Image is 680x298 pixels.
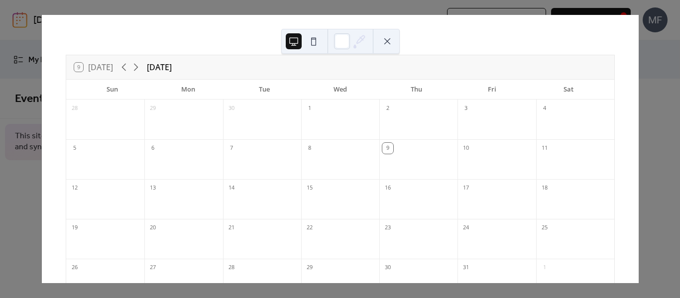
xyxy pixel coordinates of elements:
div: 3 [460,103,471,114]
div: 24 [460,222,471,233]
div: 28 [226,262,237,273]
div: 18 [539,183,550,194]
div: 6 [147,143,158,154]
div: 30 [226,103,237,114]
div: 4 [539,103,550,114]
div: Sun [74,80,150,99]
div: 5 [69,143,80,154]
div: Sat [530,80,606,99]
div: 9 [382,143,393,154]
div: 26 [69,262,80,273]
div: [DATE] [147,61,172,73]
div: 29 [304,262,315,273]
div: 7 [226,143,237,154]
div: 20 [147,222,158,233]
div: 17 [460,183,471,194]
div: 27 [147,262,158,273]
div: Fri [454,80,531,99]
div: 23 [382,222,393,233]
div: Thu [378,80,454,99]
div: 19 [69,222,80,233]
div: 16 [382,183,393,194]
div: 10 [460,143,471,154]
div: 22 [304,222,315,233]
div: 30 [382,262,393,273]
div: 15 [304,183,315,194]
div: 29 [147,103,158,114]
div: Wed [302,80,378,99]
div: 2 [382,103,393,114]
div: 13 [147,183,158,194]
div: Mon [150,80,227,99]
div: Tue [226,80,302,99]
div: 12 [69,183,80,194]
div: 31 [460,262,471,273]
div: 11 [539,143,550,154]
div: 25 [539,222,550,233]
div: 1 [539,262,550,273]
div: 8 [304,143,315,154]
div: 1 [304,103,315,114]
div: 28 [69,103,80,114]
div: 14 [226,183,237,194]
div: 21 [226,222,237,233]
